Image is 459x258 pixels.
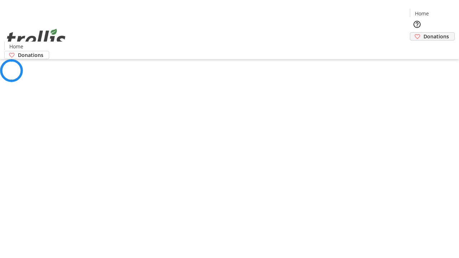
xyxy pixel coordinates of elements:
[410,40,424,55] button: Cart
[410,32,455,40] a: Donations
[9,43,23,50] span: Home
[410,10,433,17] a: Home
[4,51,49,59] a: Donations
[5,43,28,50] a: Home
[423,33,449,40] span: Donations
[4,21,68,57] img: Orient E2E Organization FpTSwFFZlG's Logo
[18,51,43,59] span: Donations
[415,10,429,17] span: Home
[410,17,424,32] button: Help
